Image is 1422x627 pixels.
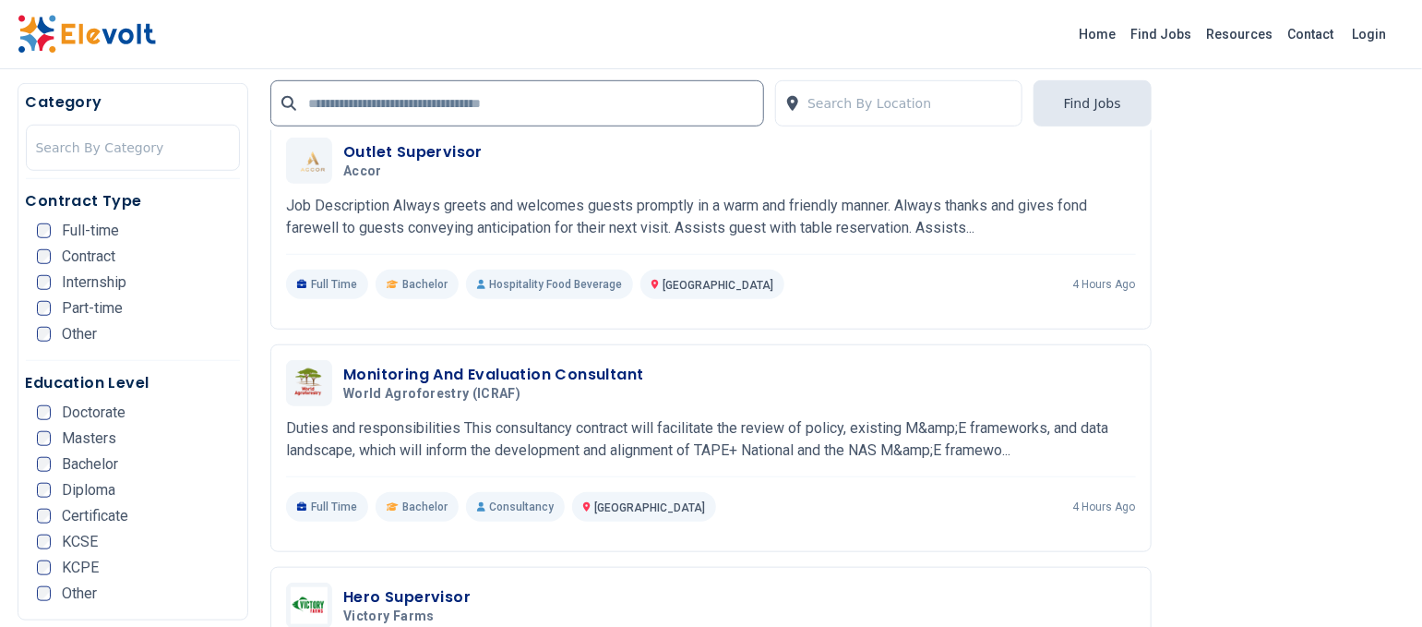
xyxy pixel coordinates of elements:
[1200,19,1281,49] a: Resources
[62,483,115,498] span: Diploma
[402,277,448,292] span: Bachelor
[62,509,128,524] span: Certificate
[1072,19,1124,49] a: Home
[37,509,52,524] input: Certificate
[62,457,118,472] span: Bachelor
[1342,16,1398,53] a: Login
[402,500,448,514] span: Bachelor
[37,301,52,316] input: Part-time
[594,501,705,514] span: [GEOGRAPHIC_DATA]
[663,279,773,292] span: [GEOGRAPHIC_DATA]
[466,270,633,299] p: Hospitality Food Beverage
[18,15,156,54] img: Elevolt
[37,431,52,446] input: Masters
[286,138,1136,299] a: AccorOutlet SupervisorAccorJob Description Always greets and welcomes guests promptly in a warm a...
[62,249,115,264] span: Contract
[62,535,98,549] span: KCSE
[37,275,52,290] input: Internship
[26,372,241,394] h5: Education Level
[343,586,471,609] h3: Hero Supervisor
[291,363,328,404] img: World agroforestry (ICRAF)
[1124,19,1200,49] a: Find Jobs
[286,270,368,299] p: Full Time
[1034,80,1152,127] button: Find Jobs
[286,417,1136,462] p: Duties and responsibilities This consultancy contract will facilitate the review of policy, exist...
[343,364,643,386] h3: Monitoring And Evaluation Consultant
[286,195,1136,239] p: Job Description Always greets and welcomes guests promptly in a warm and friendly manner. Always ...
[37,586,52,601] input: Other
[37,223,52,238] input: Full-time
[26,190,241,212] h5: Contract Type
[466,492,565,522] p: Consultancy
[62,275,126,290] span: Internship
[37,457,52,472] input: Bachelor
[291,150,328,173] img: Accor
[343,386,520,403] span: World agroforestry (ICRAF)
[37,249,52,264] input: Contract
[343,163,382,180] span: Accor
[286,360,1136,522] a: World agroforestry (ICRAF)Monitoring And Evaluation ConsultantWorld agroforestry (ICRAF)Duties an...
[62,431,116,446] span: Masters
[37,535,52,549] input: KCSE
[1073,277,1136,292] p: 4 hours ago
[1330,538,1422,627] iframe: Chat Widget
[62,405,125,420] span: Doctorate
[37,483,52,498] input: Diploma
[37,327,52,342] input: Other
[1073,500,1136,514] p: 4 hours ago
[286,492,368,522] p: Full Time
[343,609,435,625] span: Victory Farms
[26,91,241,114] h5: Category
[62,223,119,238] span: Full-time
[62,327,97,342] span: Other
[37,405,52,420] input: Doctorate
[62,301,123,316] span: Part-time
[37,561,52,575] input: KCPE
[1281,19,1342,49] a: Contact
[62,586,97,601] span: Other
[343,141,483,163] h3: Outlet Supervisor
[291,587,328,624] img: Victory Farms
[62,561,99,575] span: KCPE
